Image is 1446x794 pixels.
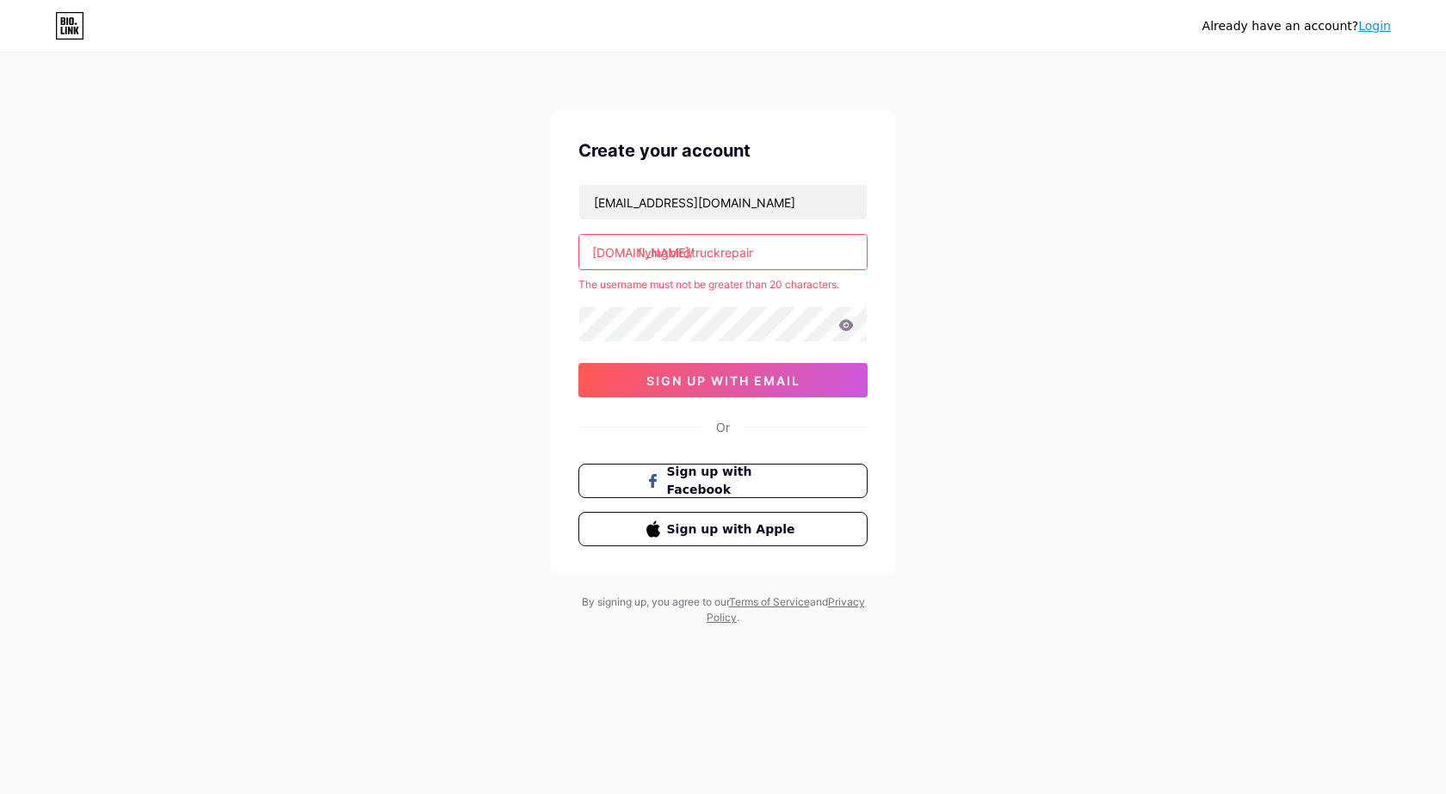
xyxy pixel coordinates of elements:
input: Email [579,185,867,219]
span: sign up with email [646,373,800,388]
button: sign up with email [578,363,868,397]
div: Or [716,418,730,436]
a: Login [1358,19,1391,33]
button: Sign up with Facebook [578,464,868,498]
a: Terms of Service [729,595,810,608]
div: The username must not be greater than 20 characters. [578,277,868,292]
span: Sign up with Facebook [667,463,800,499]
button: Sign up with Apple [578,512,868,546]
div: Already have an account? [1202,17,1391,35]
div: [DOMAIN_NAME]/ [592,243,694,262]
div: Create your account [578,138,868,163]
span: Sign up with Apple [667,520,800,539]
input: username [579,235,867,269]
div: By signing up, you agree to our and . [577,594,869,625]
